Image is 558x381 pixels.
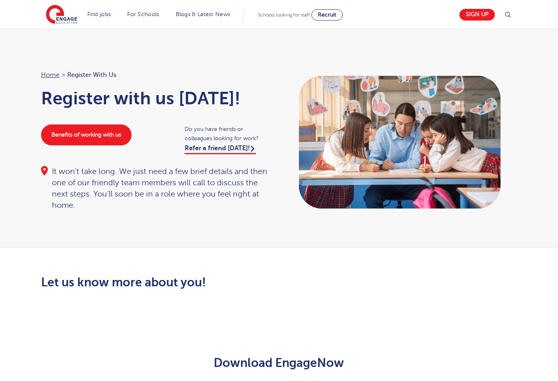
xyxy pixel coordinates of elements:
[41,124,132,145] a: Benefits of working with us
[46,5,77,25] img: Engage Education
[62,71,65,79] span: >
[176,11,231,17] a: Blogs & Latest News
[185,124,271,143] span: Do you have friends or colleagues looking for work?
[67,70,116,80] span: Register with us
[185,145,256,154] a: Refer a friend [DATE]!
[311,9,343,21] a: Recruit
[41,166,271,211] div: It won’t take long. We just need a few brief details and then one of our friendly team members wi...
[41,71,60,79] a: Home
[41,88,271,108] h1: Register with us [DATE]!
[127,11,159,17] a: For Schools
[459,9,495,21] a: Sign up
[41,70,271,80] nav: breadcrumb
[87,11,111,17] a: Find jobs
[41,275,354,289] h2: Let us know more about you!
[318,12,336,18] span: Recruit
[258,12,310,18] span: Schools looking for staff
[82,356,476,370] h2: Download EngageNow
